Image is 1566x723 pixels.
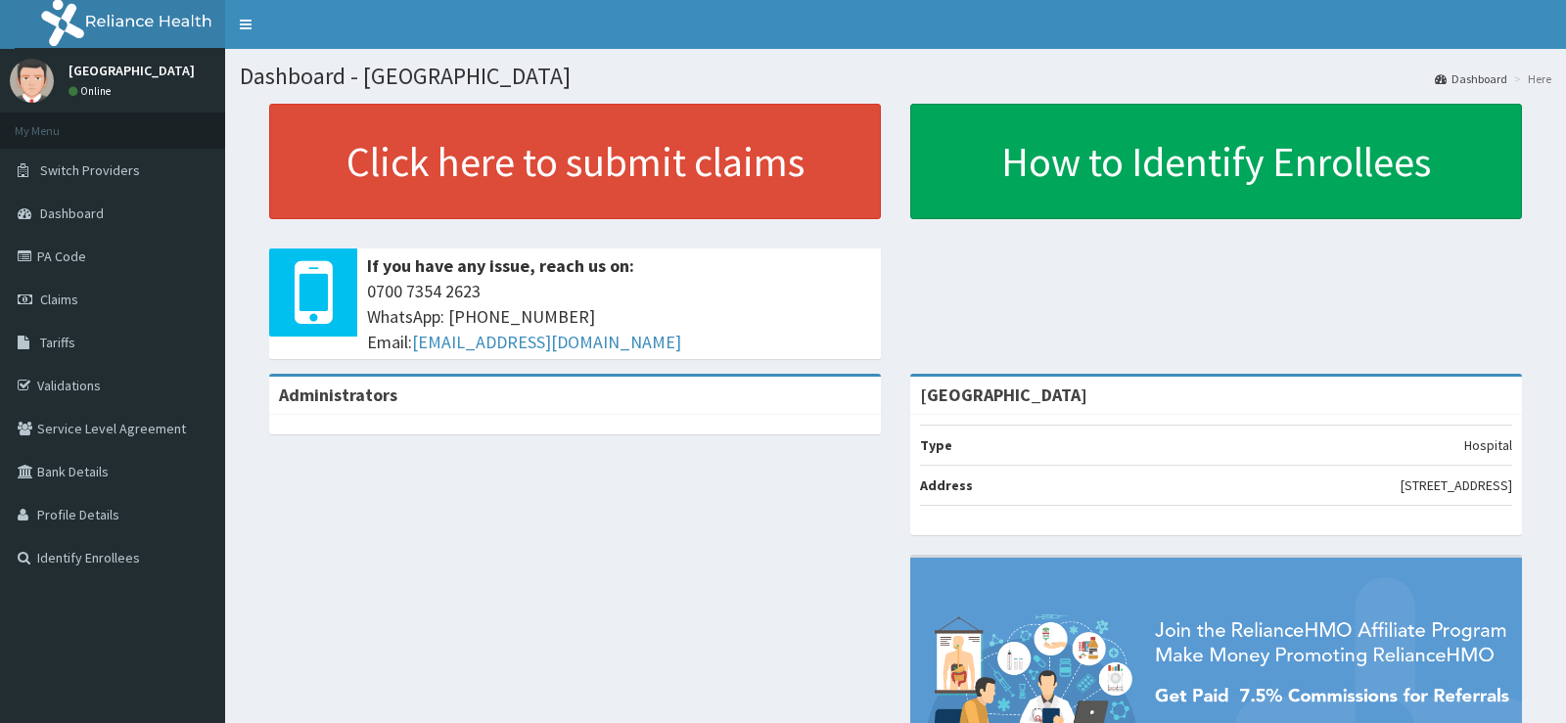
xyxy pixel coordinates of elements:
p: Hospital [1464,435,1512,455]
a: Online [69,84,115,98]
img: User Image [10,59,54,103]
a: How to Identify Enrollees [910,104,1522,219]
p: [GEOGRAPHIC_DATA] [69,64,195,77]
b: If you have any issue, reach us on: [367,254,634,277]
span: Dashboard [40,204,104,222]
b: Administrators [279,384,397,406]
strong: [GEOGRAPHIC_DATA] [920,384,1087,406]
h1: Dashboard - [GEOGRAPHIC_DATA] [240,64,1551,89]
span: Tariffs [40,334,75,351]
a: Click here to submit claims [269,104,881,219]
a: Dashboard [1435,70,1507,87]
p: [STREET_ADDRESS] [1401,475,1512,495]
a: [EMAIL_ADDRESS][DOMAIN_NAME] [412,331,681,353]
span: Claims [40,291,78,308]
b: Address [920,476,973,494]
span: 0700 7354 2623 WhatsApp: [PHONE_NUMBER] Email: [367,279,871,354]
b: Type [920,436,952,454]
span: Switch Providers [40,161,140,179]
li: Here [1509,70,1551,87]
